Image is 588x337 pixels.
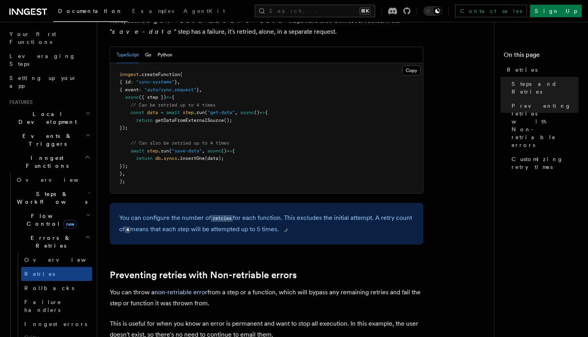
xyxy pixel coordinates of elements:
span: }); [120,163,128,169]
span: , [202,148,205,154]
kbd: ⌘K [359,7,370,15]
a: non-retriable error [154,288,207,296]
span: .insertOne [177,156,205,161]
button: Steps & Workflows [14,187,92,209]
span: "get-data" [207,110,235,115]
span: "sync-systems" [136,79,174,85]
span: Leveraging Steps [9,53,76,67]
span: // Can be retried up to 4 times [131,102,216,108]
span: "auto/sync.request" [144,87,196,92]
span: { [172,94,174,100]
span: getDataFromExternalSource [155,118,224,123]
button: Errors & Retries [14,231,92,253]
button: Inngest Functions [6,151,92,173]
a: Customizing retry times [508,152,579,174]
span: : [139,87,142,92]
span: { id [120,79,131,85]
a: Steps and Retries [508,77,579,99]
span: (); [224,118,232,123]
em: save-data [223,17,285,24]
a: Documentation [53,2,127,22]
span: . [161,156,163,161]
span: Rollbacks [24,285,74,291]
button: Go [145,47,151,63]
span: step [147,148,158,154]
span: syncs [163,156,177,161]
span: Errors & Retries [14,234,85,250]
span: .run [194,110,205,115]
span: , [122,171,125,176]
span: new [64,220,76,228]
span: Steps and Retries [512,80,579,96]
button: TypeScript [116,47,139,63]
span: async [207,148,221,154]
a: Setting up your app [6,71,92,93]
span: Setting up your app [9,75,77,89]
span: => [227,148,232,154]
a: Leveraging Steps [6,49,92,71]
span: ( [169,148,172,154]
a: retries [211,214,233,221]
p: Here, both the " " and " " steps have their own set of retries. If the " " step has a failure, it... [110,15,423,37]
span: , [199,87,202,92]
button: Toggle dark mode [423,6,442,16]
span: Steps & Workflows [14,190,87,206]
span: AgentKit [183,8,225,14]
span: () [254,110,260,115]
button: Python [158,47,172,63]
span: Inngest errors [24,321,87,327]
a: Retries [504,63,579,77]
span: await [131,148,144,154]
span: } [174,79,177,85]
span: Flow Control [14,212,86,228]
a: Inngest errors [21,317,92,331]
a: Failure handlers [21,295,92,317]
span: Events & Triggers [6,132,85,148]
span: async [240,110,254,115]
span: await [166,110,180,115]
span: inngest [120,72,139,77]
a: Overview [14,173,92,187]
span: => [166,94,172,100]
span: Failure handlers [24,299,62,313]
h4: On this page [504,50,579,63]
span: () [221,148,227,154]
span: // Can also be retried up to 4 times [131,140,229,146]
button: Events & Triggers [6,129,92,151]
span: Local Development [6,110,85,126]
span: { event [120,87,139,92]
span: , [235,110,238,115]
span: data [147,110,158,115]
p: You can throw a from a step or a function, which will bypass any remaining retries and fail the s... [110,287,423,309]
code: 4 [125,226,130,233]
code: retries [211,215,233,222]
a: Examples [127,2,179,21]
span: .createFunction [139,72,180,77]
span: { [265,110,268,115]
button: Flow Controlnew [14,209,92,231]
span: Features [6,99,33,105]
button: Search...⌘K [255,5,375,17]
span: step [183,110,194,115]
em: save-data [112,28,174,35]
a: Overview [21,253,92,267]
a: Your first Functions [6,27,92,49]
span: Inngest Functions [6,154,85,170]
span: }); [120,125,128,130]
span: (data); [205,156,224,161]
span: { [232,148,235,154]
button: Local Development [6,107,92,129]
span: => [260,110,265,115]
span: Preventing retries with Non-retriable errors [512,102,579,149]
em: get-data [154,17,205,24]
p: You can configure the number of for each function. This excludes the initial attempt. A retry cou... [119,212,414,235]
span: ({ step }) [139,94,166,100]
span: Your first Functions [9,31,56,45]
span: ( [180,72,183,77]
span: } [196,87,199,92]
span: Retries [507,66,537,74]
span: Retries [24,271,55,277]
a: Preventing retries with Non-retriable errors [508,99,579,152]
span: return [136,156,152,161]
a: Sign Up [530,5,582,17]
